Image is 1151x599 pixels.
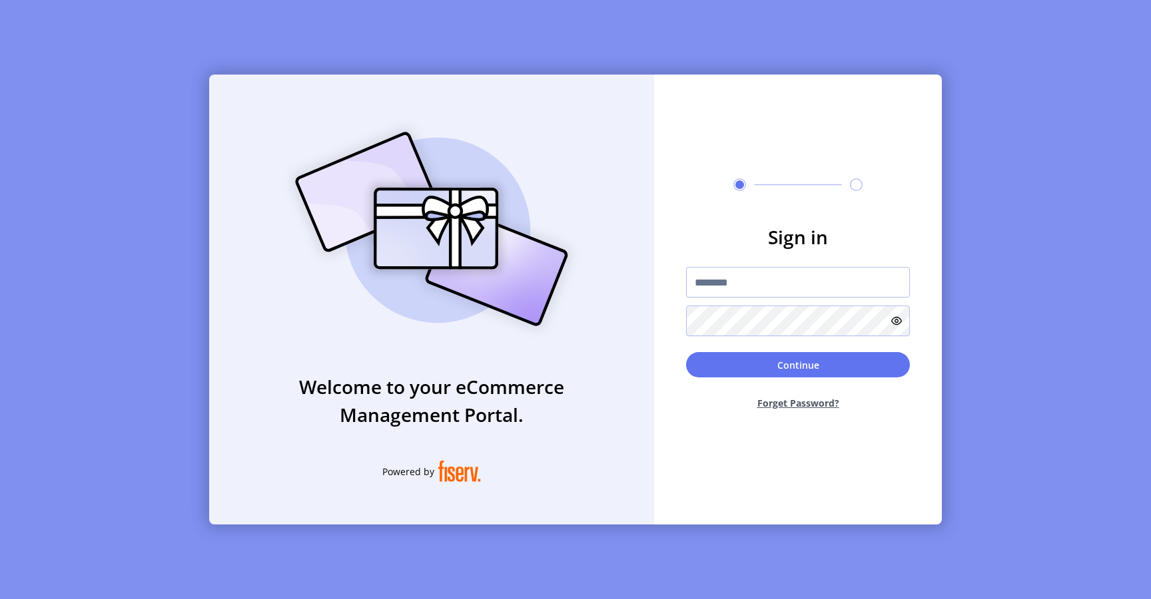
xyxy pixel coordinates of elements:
button: Forget Password? [686,385,910,421]
span: Powered by [382,465,434,479]
button: Continue [686,352,910,377]
img: card_Illustration.svg [275,117,588,341]
h3: Welcome to your eCommerce Management Portal. [209,373,654,429]
h3: Sign in [686,223,910,251]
